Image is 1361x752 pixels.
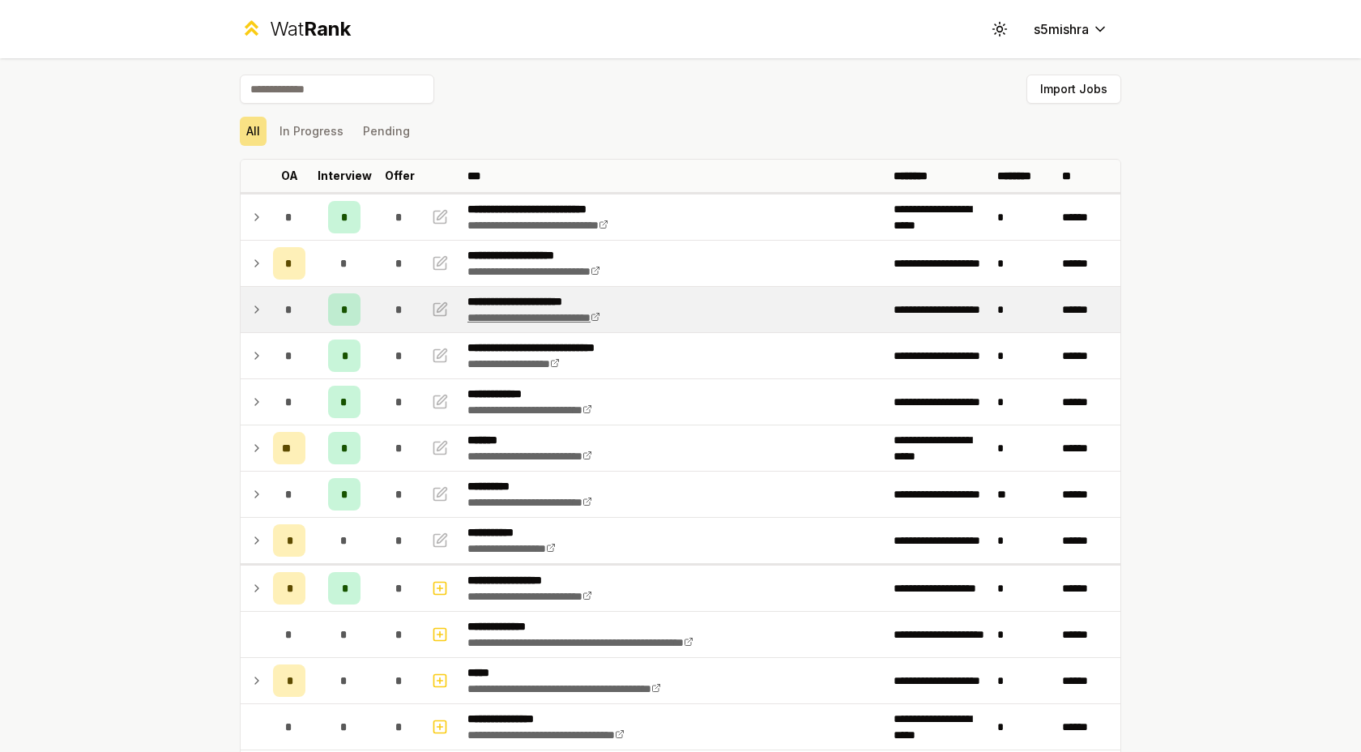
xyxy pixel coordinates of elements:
[356,117,416,146] button: Pending
[1026,75,1121,104] button: Import Jobs
[240,16,351,42] a: WatRank
[240,117,267,146] button: All
[281,168,298,184] p: OA
[270,16,351,42] div: Wat
[1021,15,1121,44] button: s5mishra
[304,17,351,41] span: Rank
[385,168,415,184] p: Offer
[273,117,350,146] button: In Progress
[1034,19,1089,39] span: s5mishra
[318,168,372,184] p: Interview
